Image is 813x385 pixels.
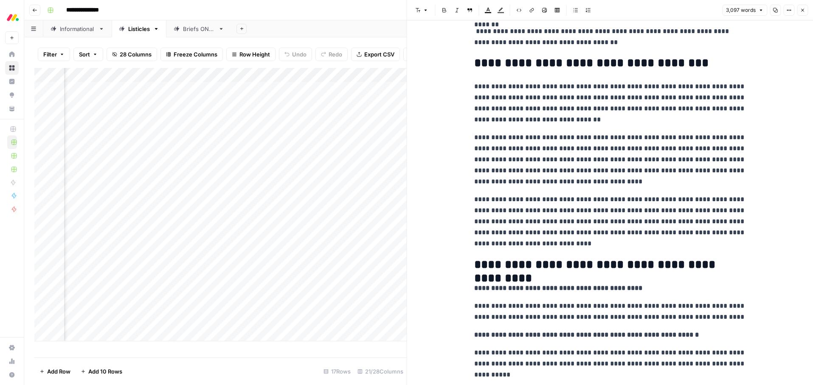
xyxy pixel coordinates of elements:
[73,48,103,61] button: Sort
[76,365,127,378] button: Add 10 Rows
[38,48,70,61] button: Filter
[351,48,400,61] button: Export CSV
[5,48,19,61] a: Home
[5,88,19,102] a: Opportunities
[226,48,276,61] button: Row Height
[722,5,767,16] button: 3,097 words
[183,25,215,33] div: Briefs ONLY
[315,48,348,61] button: Redo
[726,6,756,14] span: 3,097 words
[79,50,90,59] span: Sort
[329,50,342,59] span: Redo
[292,50,307,59] span: Undo
[112,20,166,37] a: Listicles
[239,50,270,59] span: Row Height
[279,48,312,61] button: Undo
[160,48,223,61] button: Freeze Columns
[43,50,57,59] span: Filter
[88,367,122,376] span: Add 10 Rows
[47,367,70,376] span: Add Row
[34,365,76,378] button: Add Row
[364,50,394,59] span: Export CSV
[128,25,150,33] div: Listicles
[107,48,157,61] button: 28 Columns
[320,365,354,378] div: 17 Rows
[5,354,19,368] a: Usage
[5,102,19,115] a: Your Data
[354,365,407,378] div: 21/28 Columns
[5,75,19,88] a: Insights
[5,7,19,28] button: Workspace: Monday.com
[5,10,20,25] img: Monday.com Logo
[5,368,19,382] button: Help + Support
[5,61,19,75] a: Browse
[43,20,112,37] a: Informational
[174,50,217,59] span: Freeze Columns
[60,25,95,33] div: Informational
[120,50,152,59] span: 28 Columns
[5,341,19,354] a: Settings
[166,20,231,37] a: Briefs ONLY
